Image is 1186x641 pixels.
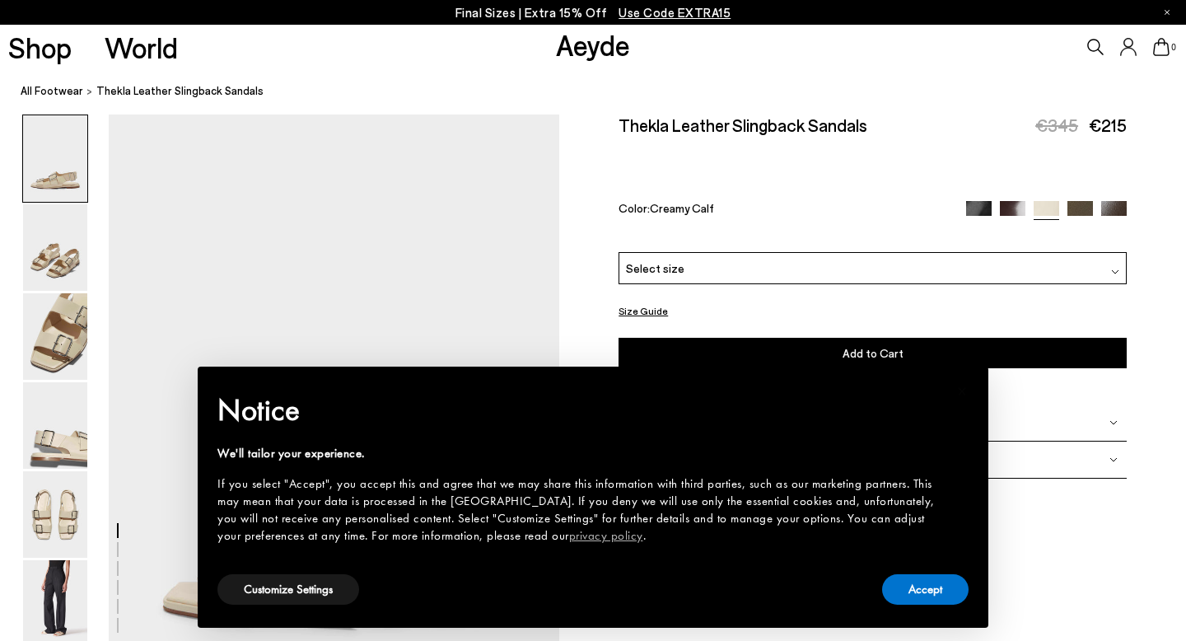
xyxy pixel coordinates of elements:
button: Close this notice [942,372,982,411]
button: Accept [882,574,969,605]
div: We'll tailor your experience. [217,445,942,462]
a: privacy policy [569,527,643,544]
span: × [957,378,968,404]
h2: Notice [217,389,942,432]
div: If you select "Accept", you accept this and agree that we may share this information with third p... [217,475,942,545]
button: Customize Settings [217,574,359,605]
